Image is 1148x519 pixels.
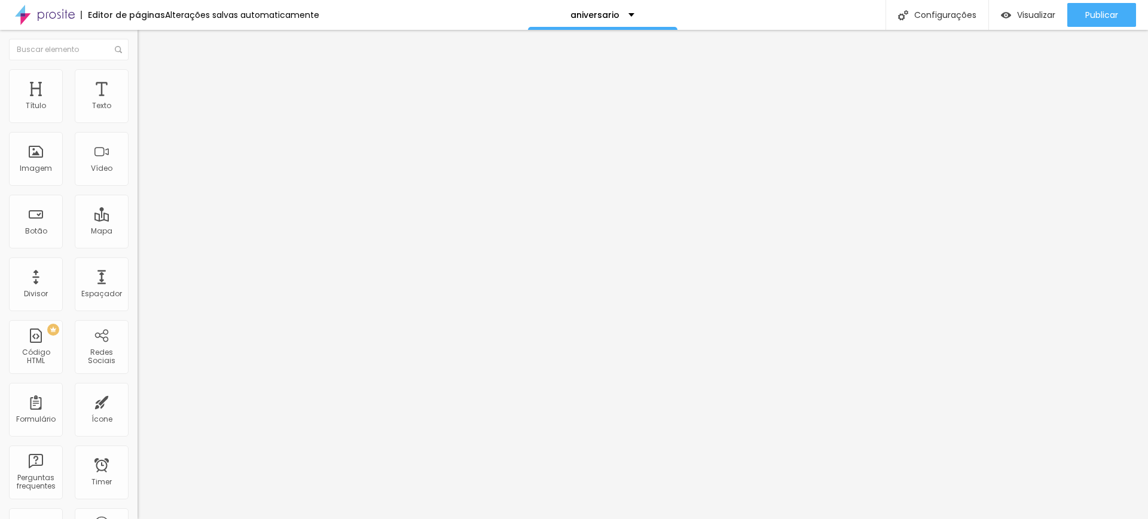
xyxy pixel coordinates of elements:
div: Ícone [91,415,112,423]
span: Publicar [1085,10,1118,20]
div: Título [26,102,46,110]
img: Icone [115,46,122,53]
button: Visualizar [989,3,1067,27]
div: Espaçador [81,290,122,298]
div: Mapa [91,227,112,235]
button: Publicar [1067,3,1136,27]
p: aniversario [570,11,619,19]
div: Texto [92,102,111,110]
div: Formulário [16,415,56,423]
img: Icone [898,10,908,20]
div: Código HTML [12,348,59,366]
div: Perguntas frequentes [12,474,59,491]
img: view-1.svg [1001,10,1011,20]
div: Alterações salvas automaticamente [165,11,319,19]
div: Vídeo [91,164,112,173]
div: Timer [91,478,112,486]
input: Buscar elemento [9,39,129,60]
span: Visualizar [1017,10,1055,20]
div: Redes Sociais [78,348,125,366]
div: Editor de páginas [81,11,165,19]
iframe: Editor [138,30,1148,519]
div: Imagem [20,164,52,173]
div: Divisor [24,290,48,298]
div: Botão [25,227,47,235]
